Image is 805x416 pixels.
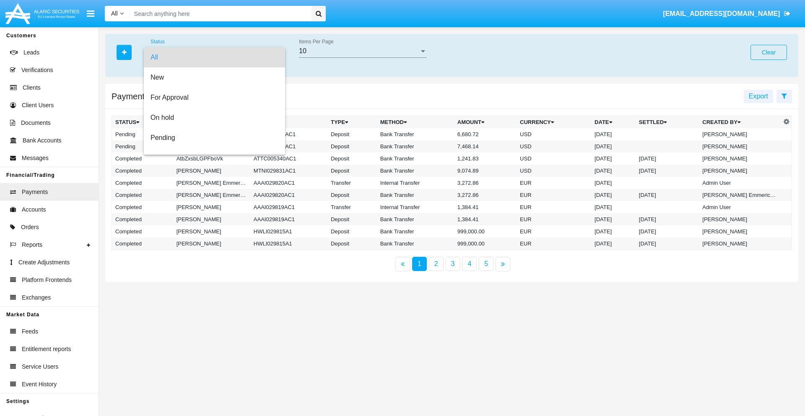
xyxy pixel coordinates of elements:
span: Pending [151,128,278,148]
span: All [151,47,278,67]
span: For Approval [151,88,278,108]
span: On hold [151,108,278,128]
span: New [151,67,278,88]
span: Rejected [151,148,278,168]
